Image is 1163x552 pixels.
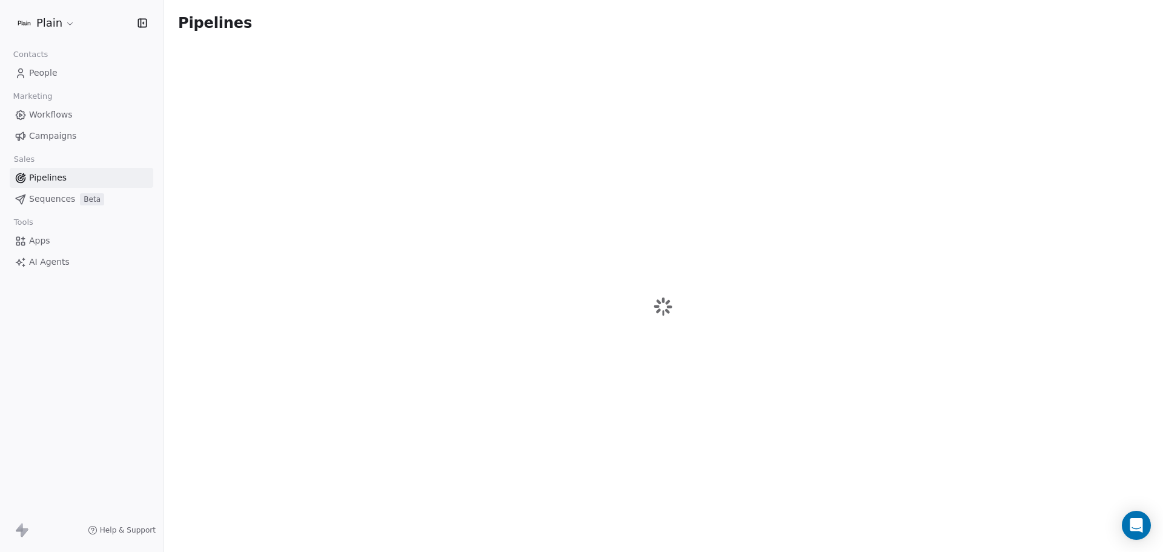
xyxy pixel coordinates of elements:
[29,234,50,247] span: Apps
[29,256,70,268] span: AI Agents
[10,168,153,188] a: Pipelines
[10,105,153,125] a: Workflows
[8,150,40,168] span: Sales
[1122,511,1151,540] div: Open Intercom Messenger
[15,13,78,33] button: Plain
[10,126,153,146] a: Campaigns
[10,63,153,83] a: People
[17,16,31,30] img: Plain-Logo-Tile.png
[80,193,104,205] span: Beta
[8,213,38,231] span: Tools
[29,67,58,79] span: People
[29,171,67,184] span: Pipelines
[36,15,62,31] span: Plain
[8,87,58,105] span: Marketing
[29,130,76,142] span: Campaigns
[88,525,156,535] a: Help & Support
[100,525,156,535] span: Help & Support
[10,189,153,209] a: SequencesBeta
[10,231,153,251] a: Apps
[178,15,252,32] span: Pipelines
[8,45,53,64] span: Contacts
[29,108,73,121] span: Workflows
[29,193,75,205] span: Sequences
[10,252,153,272] a: AI Agents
